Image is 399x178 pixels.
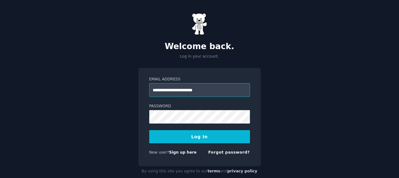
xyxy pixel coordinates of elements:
a: privacy policy [228,169,258,173]
a: Forgot password? [208,150,250,155]
span: New user? [149,150,169,155]
p: Log in your account. [138,54,261,59]
label: Email Address [149,77,250,82]
div: By using this site you agree to our and [138,166,261,176]
h2: Welcome back. [138,42,261,52]
label: Password [149,104,250,109]
a: terms [207,169,220,173]
button: Log In [149,130,250,143]
img: Gummy Bear [192,13,207,35]
a: Sign up here [169,150,197,155]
